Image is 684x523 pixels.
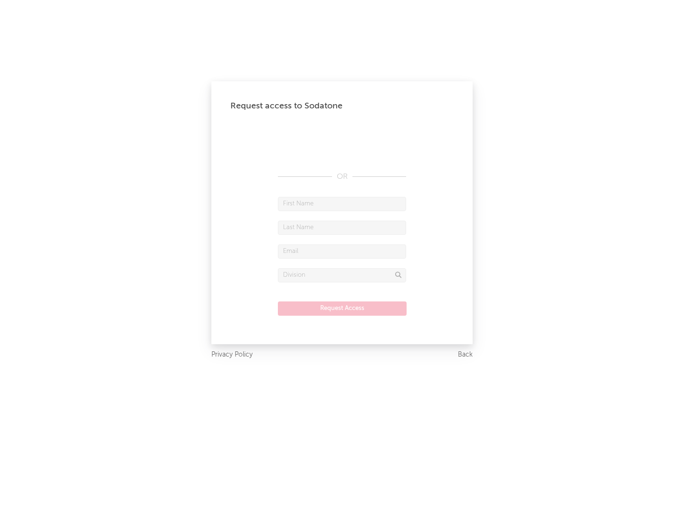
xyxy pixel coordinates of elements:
a: Back [458,349,473,361]
input: Last Name [278,221,406,235]
button: Request Access [278,301,407,316]
a: Privacy Policy [211,349,253,361]
div: Request access to Sodatone [230,100,454,112]
input: First Name [278,197,406,211]
div: OR [278,171,406,183]
input: Division [278,268,406,282]
input: Email [278,244,406,259]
